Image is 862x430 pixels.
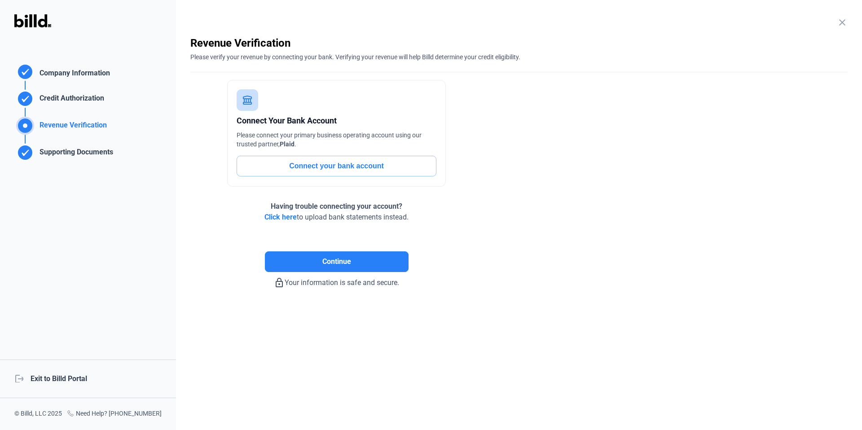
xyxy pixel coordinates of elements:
[36,147,113,162] div: Supporting Documents
[264,213,297,221] span: Click here
[280,140,295,148] span: Plaid
[237,114,436,127] div: Connect Your Bank Account
[190,272,483,288] div: Your information is safe and secure.
[36,68,110,81] div: Company Information
[190,50,848,61] div: Please verify your revenue by connecting your bank. Verifying your revenue will help Billd determ...
[237,156,436,176] button: Connect your bank account
[36,120,107,135] div: Revenue Verification
[190,36,848,50] div: Revenue Verification
[36,93,104,108] div: Credit Authorization
[322,256,351,267] span: Continue
[264,201,409,223] div: to upload bank statements instead.
[271,202,402,211] span: Having trouble connecting your account?
[265,251,409,272] button: Continue
[14,373,23,382] mat-icon: logout
[67,409,162,419] div: Need Help? [PHONE_NUMBER]
[14,14,51,27] img: Billd Logo
[14,409,62,419] div: © Billd, LLC 2025
[274,277,285,288] mat-icon: lock_outline
[837,17,848,28] mat-icon: close
[237,131,436,149] div: Please connect your primary business operating account using our trusted partner, .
